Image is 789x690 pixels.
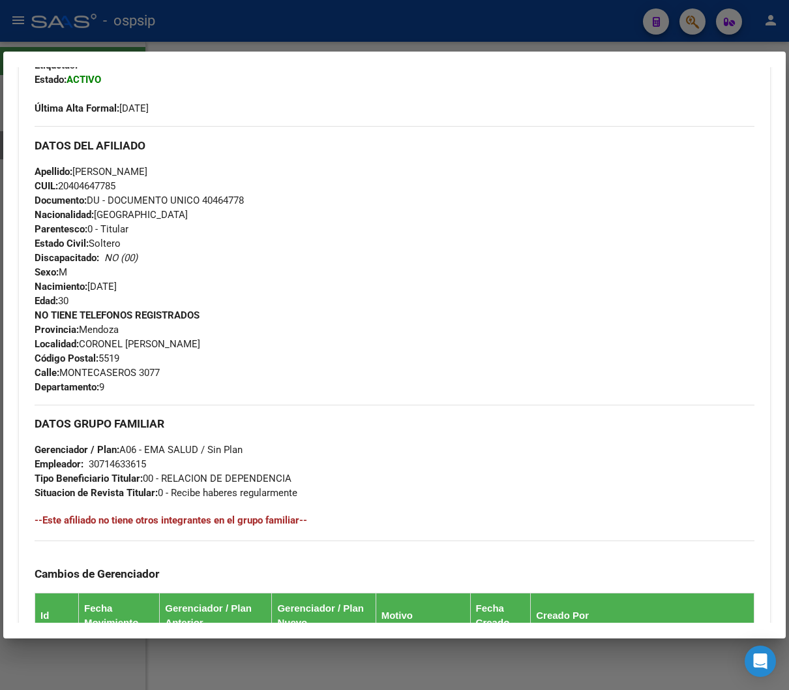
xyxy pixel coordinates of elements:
[35,513,754,527] h4: --Este afiliado no tiene otros integrantes en el grupo familiar--
[35,367,160,379] span: MONTECASEROS 3077
[35,223,128,235] span: 0 - Titular
[745,646,776,677] div: Open Intercom Messenger
[35,487,297,499] span: 0 - Recibe haberes regularmente
[89,457,146,471] div: 30714633615
[35,166,72,178] strong: Apellido:
[35,416,754,431] h3: DATOS GRUPO FAMILIAR
[35,238,121,249] span: Soltero
[470,593,531,638] th: Fecha Creado
[67,74,101,86] strong: ACTIVO
[35,444,243,456] span: A06 - EMA SALUD / Sin Plan
[35,74,67,86] strong: Estado:
[35,381,99,393] strong: Departamento:
[35,338,200,350] span: CORONEL [PERSON_NAME]
[35,444,119,456] strong: Gerenciador / Plan:
[35,102,119,114] strong: Última Alta Formal:
[35,266,67,278] span: M
[35,166,147,178] span: [PERSON_NAME]
[160,593,272,638] th: Gerenciador / Plan Anterior
[35,281,87,292] strong: Nacimiento:
[35,567,754,581] h3: Cambios de Gerenciador
[35,209,94,221] strong: Nacionalidad:
[531,593,754,638] th: Creado Por
[272,593,376,638] th: Gerenciador / Plan Nuevo
[35,487,158,499] strong: Situacion de Revista Titular:
[35,266,59,278] strong: Sexo:
[35,367,59,379] strong: Calle:
[35,473,291,484] span: 00 - RELACION DE DEPENDENCIA
[35,324,119,336] span: Mendoza
[35,195,87,206] strong: Documento:
[35,309,200,321] strong: NO TIENE TELEFONOS REGISTRADOS
[35,102,149,114] span: [DATE]
[35,281,117,292] span: [DATE]
[376,593,470,638] th: Motivo
[35,338,79,350] strong: Localidad:
[35,180,115,192] span: 20404647785
[35,295,68,307] span: 30
[35,381,104,393] span: 9
[35,223,87,235] strong: Parentesco:
[35,195,244,206] span: DU - DOCUMENTO UNICO 40464778
[35,138,754,153] h3: DATOS DEL AFILIADO
[35,473,143,484] strong: Tipo Beneficiario Titular:
[35,353,98,364] strong: Código Postal:
[35,180,58,192] strong: CUIL:
[35,458,83,470] strong: Empleador:
[35,593,79,638] th: Id
[35,353,119,364] span: 5519
[35,252,99,264] strong: Discapacitado:
[35,238,89,249] strong: Estado Civil:
[35,324,79,336] strong: Provincia:
[35,295,58,307] strong: Edad:
[79,593,160,638] th: Fecha Movimiento
[35,209,188,221] span: [GEOGRAPHIC_DATA]
[104,252,138,264] i: NO (00)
